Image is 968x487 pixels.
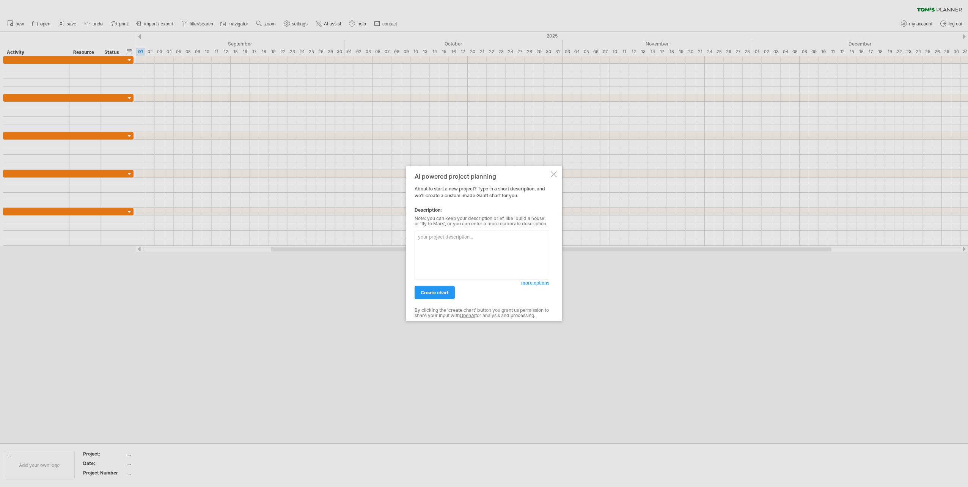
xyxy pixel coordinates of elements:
[460,313,475,318] a: OpenAI
[521,280,549,286] span: more options
[415,173,549,314] div: About to start a new project? Type in a short description, and we'll create a custom-made Gantt c...
[415,308,549,319] div: By clicking the 'create chart' button you grant us permission to share your input with for analys...
[415,216,549,227] div: Note: you can keep your description brief, like 'build a house' or 'fly to Mars', or you can ente...
[415,286,455,299] a: create chart
[415,173,549,180] div: AI powered project planning
[421,290,449,295] span: create chart
[521,280,549,286] a: more options
[415,207,549,214] div: Description:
